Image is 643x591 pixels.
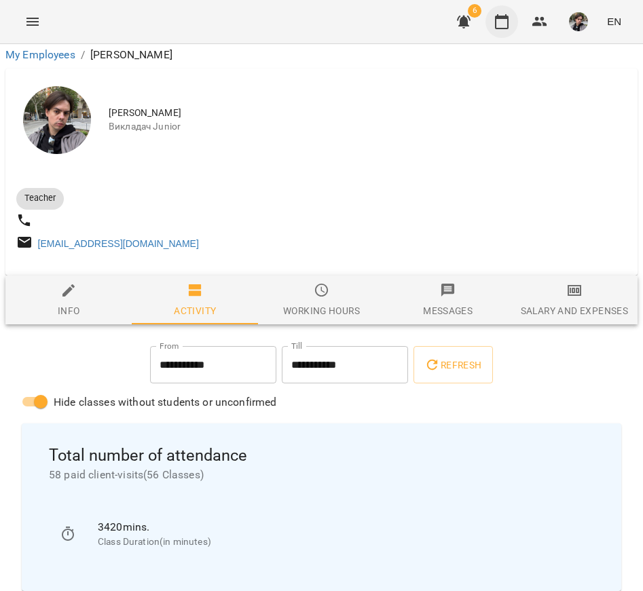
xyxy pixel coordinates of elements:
[98,519,583,535] p: 3420 mins.
[90,47,172,63] p: [PERSON_NAME]
[49,467,594,483] span: 58 paid client-visits ( 56 Classes )
[607,14,621,28] span: EN
[109,107,627,120] span: [PERSON_NAME]
[423,303,473,319] div: Messages
[5,48,75,61] a: My Employees
[521,303,628,319] div: Salary and Expenses
[38,238,199,249] a: [EMAIL_ADDRESS][DOMAIN_NAME]
[414,346,492,384] button: Refresh
[81,47,85,63] li: /
[5,47,638,63] nav: breadcrumb
[16,5,49,38] button: Menu
[58,303,80,319] div: Info
[569,12,588,31] img: 3324ceff06b5eb3c0dd68960b867f42f.jpeg
[98,535,583,549] p: Class Duration(in minutes)
[424,357,481,373] span: Refresh
[468,4,481,18] span: 6
[602,9,627,34] button: EN
[16,192,64,204] span: Teacher
[54,394,277,411] span: Hide classes without students or unconfirmed
[283,303,360,319] div: Working hours
[23,86,91,154] img: Микита
[109,120,627,134] span: Викладач Junior
[49,445,594,466] span: Total number of attendance
[174,303,216,319] div: Activity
